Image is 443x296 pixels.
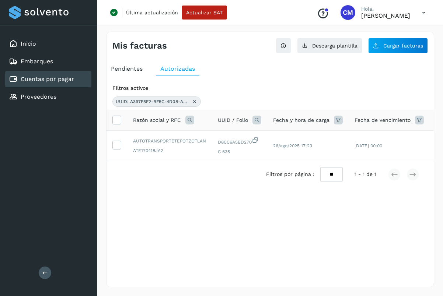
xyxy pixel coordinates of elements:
[355,170,376,178] span: 1 - 1 de 1
[133,138,206,144] span: AUTOTRANSPORTETEPOTZOTLAN
[160,65,195,72] span: Autorizadas
[355,143,382,148] span: [DATE] 00:00
[112,96,201,107] div: UUID: A397F5F2-BF5C-4D08-AEE2-D8CC6A5ED270
[116,98,189,105] span: UUID: A397F5F2-BF5C-4D08-AEE2-D8CC6A5ED270
[133,147,206,154] span: ATE170418JA2
[21,93,56,100] a: Proveedores
[182,6,227,20] button: Actualizar SAT
[186,10,223,15] span: Actualizar SAT
[111,65,143,72] span: Pendientes
[21,75,74,82] a: Cuentas por pagar
[361,6,410,12] p: Hola,
[5,71,91,87] div: Cuentas por pagar
[112,84,428,92] div: Filtros activos
[21,58,53,65] a: Embarques
[126,9,178,16] p: Última actualización
[218,116,248,124] span: UUID / Folio
[355,116,411,124] span: Fecha de vencimiento
[368,38,428,53] button: Cargar facturas
[5,53,91,70] div: Embarques
[361,12,410,19] p: Cynthia Mendoza
[5,89,91,105] div: Proveedores
[218,148,261,155] span: C 635
[21,40,36,47] a: Inicio
[112,40,167,51] h4: Mis facturas
[133,116,181,124] span: Razón social y RFC
[266,170,314,178] span: Filtros por página :
[5,36,91,52] div: Inicio
[273,143,312,148] span: 26/ago/2025 17:23
[273,116,329,124] span: Fecha y hora de carga
[383,43,423,48] span: Cargar facturas
[312,43,357,48] span: Descarga plantilla
[297,38,362,53] button: Descarga plantilla
[218,137,261,145] span: D8CC6A5ED270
